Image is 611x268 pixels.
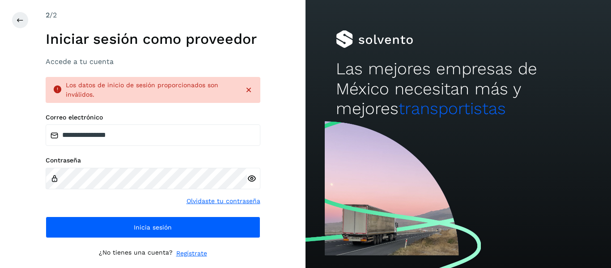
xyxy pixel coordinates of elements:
button: Inicia sesión [46,217,260,238]
p: ¿No tienes una cuenta? [99,249,173,258]
h2: Las mejores empresas de México necesitan más y mejores [336,59,580,119]
div: /2 [46,10,260,21]
h1: Iniciar sesión como proveedor [46,30,260,47]
label: Correo electrónico [46,114,260,121]
span: transportistas [399,99,506,118]
label: Contraseña [46,157,260,164]
a: Olvidaste tu contraseña [187,196,260,206]
div: Los datos de inicio de sesión proporcionados son inválidos. [66,81,237,99]
span: 2 [46,11,50,19]
h3: Accede a tu cuenta [46,57,260,66]
a: Regístrate [176,249,207,258]
span: Inicia sesión [134,224,172,230]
